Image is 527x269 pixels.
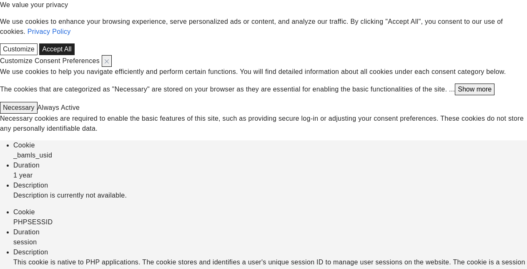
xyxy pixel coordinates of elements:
[13,237,527,247] div: session
[13,227,527,237] div: Duration
[13,140,527,150] div: Cookie
[13,217,527,227] div: PHPSESSID
[13,170,527,180] div: 1 year
[13,190,527,200] div: Description is currently not available.
[38,104,80,111] span: Always Active
[455,84,494,95] button: Show more
[13,160,527,170] div: Duration
[13,150,527,160] div: _bamls_usid
[13,207,527,217] div: Cookie
[39,43,74,55] button: Accept All
[13,180,527,190] div: Description
[13,247,527,257] div: Description
[105,59,109,63] img: Close
[28,28,71,35] a: Privacy Policy
[102,55,112,67] button: Close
